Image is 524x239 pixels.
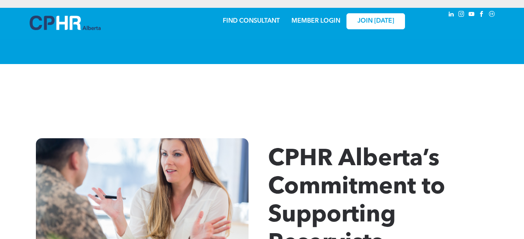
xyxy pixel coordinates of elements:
[30,16,101,30] img: A blue and white logo for cp alberta
[467,10,476,20] a: youtube
[223,18,280,24] a: FIND CONSULTANT
[478,10,486,20] a: facebook
[488,10,496,20] a: Social network
[357,18,394,25] span: JOIN [DATE]
[291,18,340,24] a: MEMBER LOGIN
[457,10,466,20] a: instagram
[346,13,405,29] a: JOIN [DATE]
[447,10,456,20] a: linkedin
